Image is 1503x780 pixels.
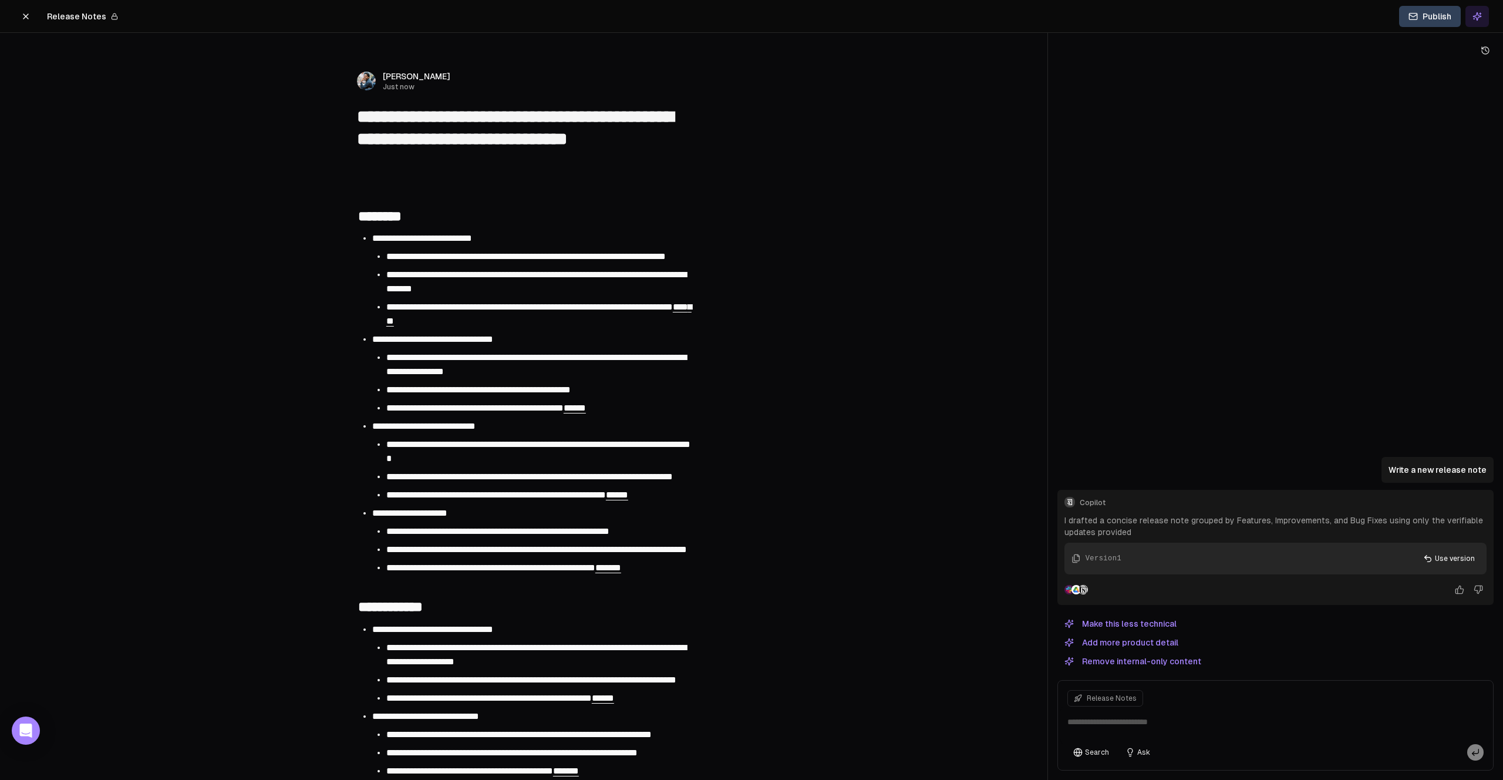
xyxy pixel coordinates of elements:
img: Google Drive [1071,585,1081,594]
span: Just now [383,82,450,92]
button: Remove internal-only content [1057,654,1208,668]
div: Open Intercom Messenger [12,717,40,745]
button: Make this less technical [1057,617,1184,631]
span: Release Notes [47,11,106,22]
img: Slack [1064,585,1074,594]
button: Search [1067,744,1115,761]
p: Write a new release note [1389,464,1487,476]
img: 1695405595226.jpeg [357,72,376,90]
button: Publish [1399,6,1461,27]
span: Copilot [1080,498,1487,507]
div: Version 1 [1086,553,1121,564]
button: Ask [1120,744,1156,761]
p: I drafted a concise release note grouped by Features, Improvements, and Bug Fixes using only the ... [1064,515,1487,538]
button: Add more product detail [1057,636,1185,650]
span: [PERSON_NAME] [383,70,450,82]
span: Release Notes [1087,694,1137,703]
img: Notion [1079,585,1088,594]
button: Use version [1416,550,1482,567]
